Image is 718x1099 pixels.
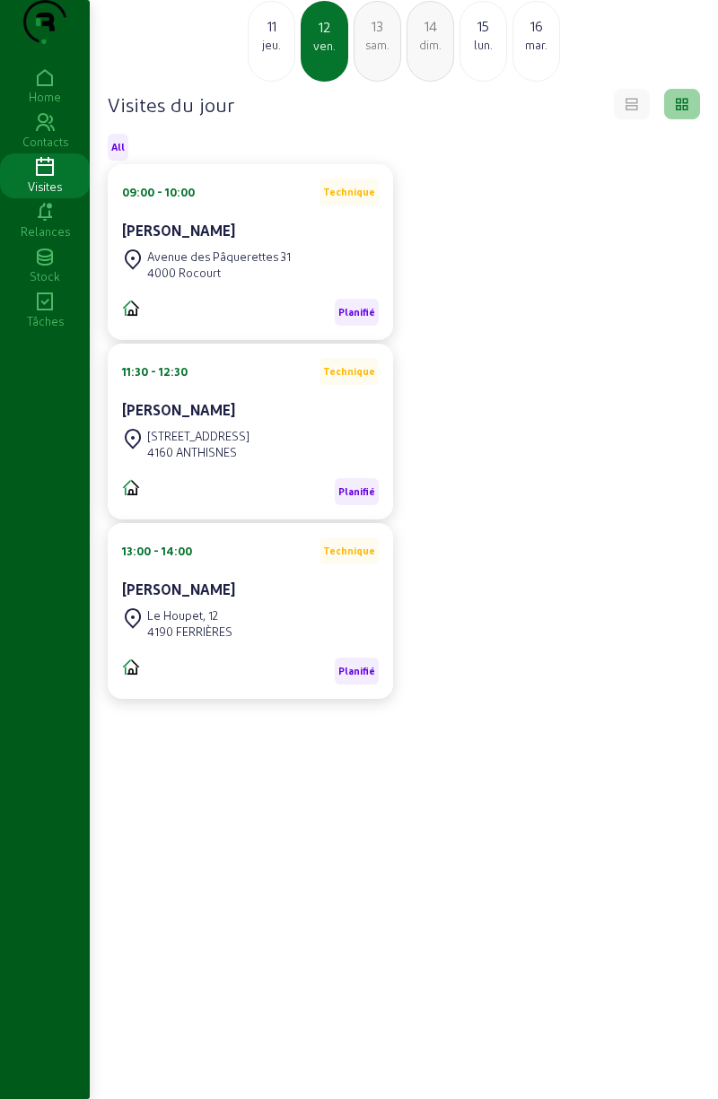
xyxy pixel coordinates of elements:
[302,16,346,38] div: 12
[122,478,140,496] img: CIME
[338,665,375,677] span: Planifié
[323,545,375,557] span: Technique
[122,299,140,317] img: CIME
[147,607,232,624] div: Le Houpet, 12
[460,15,506,37] div: 15
[249,37,294,53] div: jeu.
[122,658,140,676] img: CIME
[122,222,235,239] cam-card-title: [PERSON_NAME]
[323,186,375,198] span: Technique
[407,15,453,37] div: 14
[323,365,375,378] span: Technique
[513,37,559,53] div: mar.
[513,15,559,37] div: 16
[147,428,250,444] div: [STREET_ADDRESS]
[460,37,506,53] div: lun.
[122,580,235,597] cam-card-title: [PERSON_NAME]
[111,141,125,153] span: All
[147,624,232,640] div: 4190 FERRIÈRES
[338,485,375,498] span: Planifié
[355,37,400,53] div: sam.
[147,265,291,281] div: 4000 Rocourt
[122,363,188,379] div: 11:30 - 12:30
[122,401,235,418] cam-card-title: [PERSON_NAME]
[355,15,400,37] div: 13
[122,184,195,200] div: 09:00 - 10:00
[122,543,192,559] div: 13:00 - 14:00
[302,38,346,54] div: ven.
[407,37,453,53] div: dim.
[249,15,294,37] div: 11
[147,249,291,265] div: Avenue des Pâquerettes 31
[338,306,375,318] span: Planifié
[147,444,250,460] div: 4160 ANTHISNES
[108,92,234,117] h4: Visites du jour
